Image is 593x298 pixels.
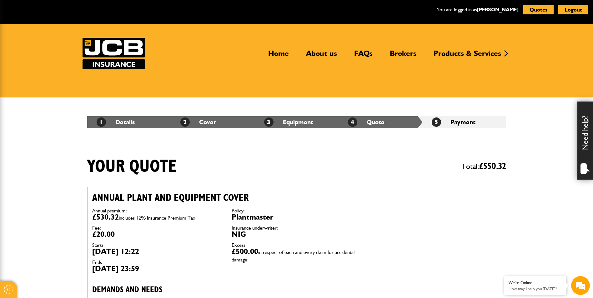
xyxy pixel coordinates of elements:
li: Payment [422,116,506,128]
dd: £500.00 [232,248,362,263]
span: 2 [180,117,190,127]
dd: £530.32 [92,213,222,221]
dd: [DATE] 12:22 [92,248,222,255]
span: in respect of each and every claim for accidental damage. [232,249,354,263]
a: 1Details [97,118,135,126]
a: [PERSON_NAME] [477,7,519,12]
dd: NIG [232,231,362,238]
a: About us [301,49,342,63]
dd: [DATE] 23:59 [92,265,222,272]
span: 1 [97,117,106,127]
dt: Ends: [92,260,222,265]
span: 4 [348,117,357,127]
dt: Excess: [232,243,362,248]
dt: Fee: [92,226,222,231]
dt: Starts: [92,243,222,248]
p: You are logged in as [437,6,519,14]
h2: Annual plant and equipment cover [92,192,362,204]
a: FAQs [349,49,377,63]
h3: Demands and needs [92,285,362,295]
a: 2Cover [180,118,216,126]
a: 3Equipment [264,118,313,126]
button: Quotes [523,5,554,14]
span: £ [479,162,506,171]
a: Home [264,49,294,63]
h1: Your quote [87,156,177,177]
span: 550.32 [483,162,506,171]
dt: Policy: [232,208,362,213]
div: We're Online! [509,280,562,286]
dt: Insurance underwriter: [232,226,362,231]
a: Products & Services [429,49,506,63]
span: 5 [432,117,441,127]
p: How may I help you today? [509,286,562,291]
span: Total: [461,159,506,174]
dd: £20.00 [92,231,222,238]
dt: Annual premium: [92,208,222,213]
button: Logout [558,5,588,14]
span: includes 12% Insurance Premium Tax [119,215,195,221]
div: Need help? [577,102,593,180]
dd: Plantmaster [232,213,362,221]
a: Brokers [385,49,421,63]
a: JCB Insurance Services [83,38,145,69]
span: 3 [264,117,274,127]
img: JCB Insurance Services logo [83,38,145,69]
li: Quote [339,116,422,128]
